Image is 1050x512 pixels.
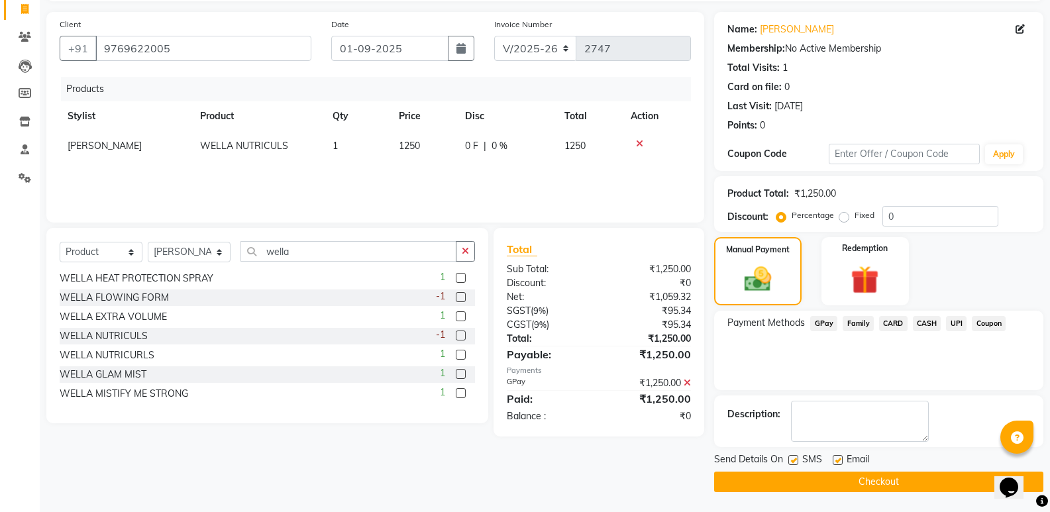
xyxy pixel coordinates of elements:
th: Disc [457,101,556,131]
span: 1250 [564,140,586,152]
div: WELLA EXTRA VOLUME [60,310,167,324]
div: ₹1,250.00 [599,332,701,346]
span: GPay [810,316,837,331]
div: Coupon Code [727,147,828,161]
th: Action [623,101,691,131]
span: 1 [440,270,445,284]
a: [PERSON_NAME] [760,23,834,36]
th: Product [192,101,325,131]
div: WELLA NUTRICULS [60,329,148,343]
div: WELLA MISTIFY ME STRONG [60,387,188,401]
span: 1 [333,140,338,152]
div: Products [61,77,701,101]
span: Family [843,316,874,331]
label: Percentage [792,209,834,221]
div: Membership: [727,42,785,56]
label: Fixed [855,209,874,221]
div: ₹1,250.00 [599,391,701,407]
div: Total: [497,332,599,346]
div: Total Visits: [727,61,780,75]
div: WELLA NUTRICURLS [60,348,154,362]
span: 1 [440,366,445,380]
div: Balance : [497,409,599,423]
div: ( ) [497,318,599,332]
div: Payable: [497,346,599,362]
div: WELLA GLAM MIST [60,368,146,382]
span: CGST [507,319,531,331]
div: 1 [782,61,788,75]
div: Card on file: [727,80,782,94]
span: 1250 [399,140,420,152]
span: SGST [507,305,531,317]
div: Last Visit: [727,99,772,113]
div: Discount: [497,276,599,290]
div: ₹0 [599,276,701,290]
label: Client [60,19,81,30]
div: GPay [497,376,599,390]
div: [DATE] [774,99,803,113]
img: _cash.svg [736,264,780,295]
div: ₹1,250.00 [599,376,701,390]
div: 0 [784,80,790,94]
span: SMS [802,452,822,469]
span: 0 % [492,139,507,153]
input: Search or Scan [240,241,456,262]
div: ₹1,250.00 [794,187,836,201]
span: -1 [436,289,445,303]
div: ₹1,250.00 [599,346,701,362]
span: 1 [440,385,445,399]
span: CARD [879,316,908,331]
span: Payment Methods [727,316,805,330]
span: CASH [913,316,941,331]
span: UPI [946,316,967,331]
div: ₹0 [599,409,701,423]
span: Send Details On [714,452,783,469]
label: Date [331,19,349,30]
div: Sub Total: [497,262,599,276]
span: -1 [436,328,445,342]
span: [PERSON_NAME] [68,140,142,152]
label: Invoice Number [494,19,552,30]
div: ₹95.34 [599,318,701,332]
div: Payments [507,365,691,376]
th: Price [391,101,457,131]
iframe: chat widget [994,459,1037,499]
div: ₹1,059.32 [599,290,701,304]
label: Manual Payment [726,244,790,256]
button: Checkout [714,472,1043,492]
label: Redemption [842,242,888,254]
div: WELLA FLOWING FORM [60,291,169,305]
div: 0 [760,119,765,132]
div: Net: [497,290,599,304]
input: Search by Name/Mobile/Email/Code [95,36,311,61]
div: WELLA HEAT PROTECTION SPRAY [60,272,213,285]
span: Email [847,452,869,469]
input: Enter Offer / Coupon Code [829,144,980,164]
div: Name: [727,23,757,36]
th: Qty [325,101,391,131]
span: 9% [533,305,546,316]
button: +91 [60,36,97,61]
span: | [484,139,486,153]
span: 1 [440,347,445,361]
span: Coupon [972,316,1006,331]
div: No Active Membership [727,42,1030,56]
div: Points: [727,119,757,132]
button: Apply [985,144,1023,164]
img: _gift.svg [842,262,888,297]
span: Total [507,242,537,256]
div: Paid: [497,391,599,407]
span: 0 F [465,139,478,153]
div: Description: [727,407,780,421]
div: Discount: [727,210,768,224]
th: Stylist [60,101,192,131]
span: WELLA NUTRICULS [200,140,288,152]
div: Product Total: [727,187,789,201]
span: 9% [534,319,547,330]
th: Total [556,101,623,131]
span: 1 [440,309,445,323]
div: ₹1,250.00 [599,262,701,276]
div: ₹95.34 [599,304,701,318]
div: ( ) [497,304,599,318]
